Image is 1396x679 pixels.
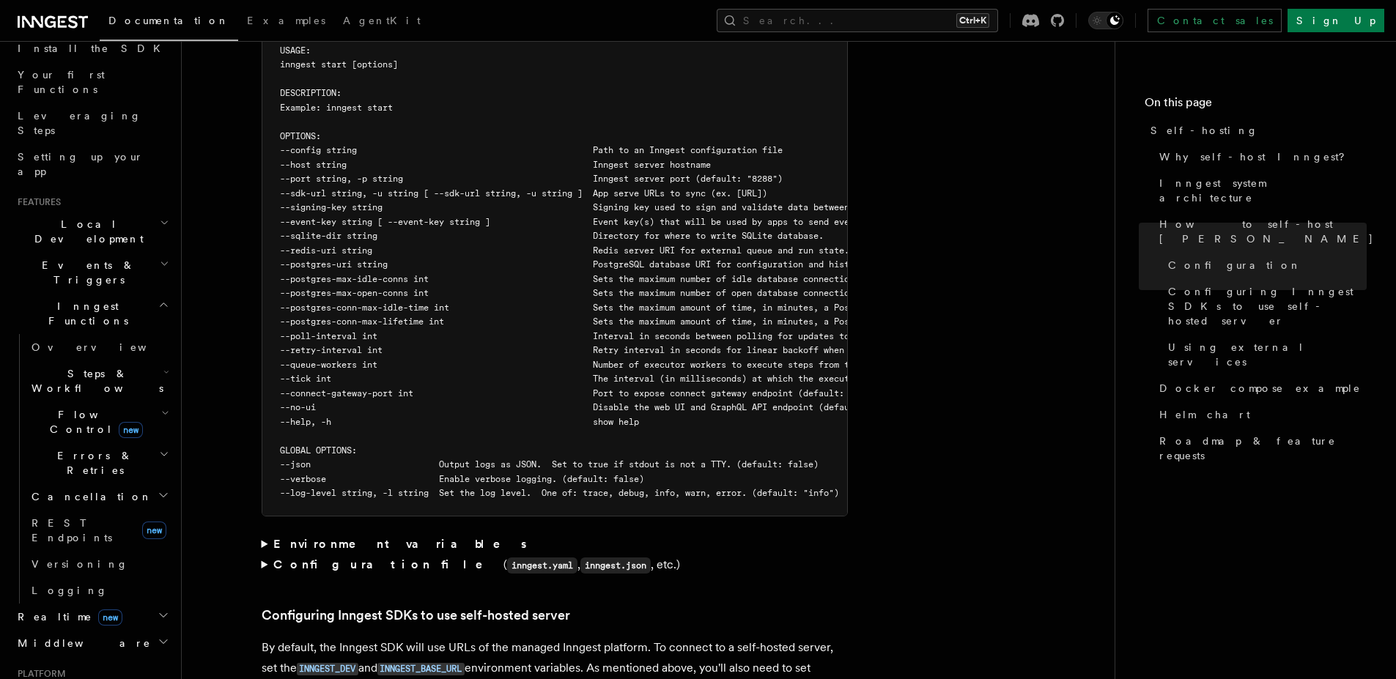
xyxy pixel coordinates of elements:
[26,483,172,510] button: Cancellation
[26,551,172,577] a: Versioning
[280,402,901,412] span: --no-ui Disable the web UI and GraphQL API endpoint (default: false)
[280,188,767,198] span: --sdk-url string, -u string [ --sdk-url string, -u string ] App serve URLs to sync (ex. [URL])
[32,341,182,353] span: Overview
[377,661,465,675] a: INNGEST_BASE_URL
[26,577,172,604] a: Logging
[12,334,172,604] div: Inngest Functions
[280,202,957,212] span: --signing-key string Signing key used to sign and validate data between the server and apps.
[280,217,942,227] span: --event-key string [ --event-key string ] Event key(s) that will be used by apps to send events t...
[142,522,166,539] span: new
[343,15,421,26] span: AgentKit
[280,374,1019,384] span: --tick int The interval (in milliseconds) at which the executor polls the queue (default: 150)
[1088,12,1123,29] button: Toggle dark mode
[26,489,152,504] span: Cancellation
[1153,375,1367,401] a: Docker compose example
[273,557,503,571] strong: Configuration file
[280,345,1116,355] span: --retry-interval int Retry interval in seconds for linear backoff when retrying functions - must ...
[12,196,61,208] span: Features
[26,401,172,442] button: Flow Controlnew
[12,217,160,246] span: Local Development
[238,4,334,40] a: Examples
[297,663,358,675] code: INNGEST_DEV
[377,663,465,675] code: INNGEST_BASE_URL
[18,42,169,54] span: Install the SDK
[280,174,783,184] span: --port string, -p string Inngest server port (default: "8288")
[280,331,942,341] span: --poll-interval int Interval in seconds between polling for updates to apps (default: 0)
[280,45,311,56] span: USAGE:
[119,422,143,438] span: new
[1145,117,1367,144] a: Self-hosting
[280,259,1080,270] span: --postgres-uri string PostgreSQL database URI for configuration and history persistence. Defaults...
[262,605,570,626] a: Configuring Inngest SDKs to use self-hosted server
[12,252,172,293] button: Events & Triggers
[26,442,172,483] button: Errors & Retries
[1159,407,1250,422] span: Helm chart
[26,407,161,437] span: Flow Control
[12,258,160,287] span: Events & Triggers
[280,459,819,470] span: --json Output logs as JSON. Set to true if stdout is not a TTY. (default: false)
[280,474,644,484] span: --verbose Enable verbose logging. (default: false)
[1153,211,1367,252] a: How to self-host [PERSON_NAME]
[1168,340,1367,369] span: Using external services
[108,15,229,26] span: Documentation
[280,160,711,170] span: --host string Inngest server hostname
[1159,434,1367,463] span: Roadmap & feature requests
[32,558,128,570] span: Versioning
[12,299,158,328] span: Inngest Functions
[1153,170,1367,211] a: Inngest system architecture
[1168,284,1367,328] span: Configuring Inngest SDKs to use self-hosted server
[26,510,172,551] a: REST Endpointsnew
[98,609,122,626] span: new
[12,35,172,62] a: Install the SDK
[32,585,108,596] span: Logging
[280,131,321,141] span: OPTIONS:
[12,62,172,103] a: Your first Functions
[507,557,577,574] code: inngest.yaml
[1148,9,1282,32] a: Contact sales
[280,59,398,70] span: inngest start [options]
[18,69,105,95] span: Your first Functions
[1159,217,1374,246] span: How to self-host [PERSON_NAME]
[26,334,172,360] a: Overview
[1162,252,1367,278] a: Configuration
[1153,401,1367,428] a: Helm chart
[12,144,172,185] a: Setting up your app
[262,534,848,554] summary: Environment variables
[1153,428,1367,469] a: Roadmap & feature requests
[1159,176,1367,205] span: Inngest system architecture
[280,288,1157,298] span: --postgres-max-open-conns int Sets the maximum number of open database connections allowed in the...
[1162,334,1367,375] a: Using external services
[280,316,1090,327] span: --postgres-conn-max-lifetime int Sets the maximum amount of time, in minutes, a PostgreSQL connec...
[280,88,341,98] span: DESCRIPTION:
[280,103,393,113] span: Example: inngest start
[280,303,1075,313] span: --postgres-conn-max-idle-time int Sets the maximum amount of time, in minutes, a PostgreSQL conne...
[18,151,144,177] span: Setting up your app
[297,661,358,675] a: INNGEST_DEV
[280,417,639,427] span: --help, -h show help
[247,15,325,26] span: Examples
[12,604,172,630] button: Realtimenew
[580,557,651,574] code: inngest.json
[956,13,989,28] kbd: Ctrl+K
[1159,381,1361,396] span: Docker compose example
[32,517,112,543] span: REST Endpoints
[334,4,429,40] a: AgentKit
[280,145,783,155] span: --config string Path to an Inngest configuration file
[12,211,172,252] button: Local Development
[1151,123,1258,138] span: Self-hosting
[12,103,172,144] a: Leveraging Steps
[717,9,998,32] button: Search...Ctrl+K
[18,110,141,136] span: Leveraging Steps
[12,609,122,624] span: Realtime
[1145,94,1367,117] h4: On this page
[273,537,529,551] strong: Environment variables
[26,366,163,396] span: Steps & Workflows
[12,293,172,334] button: Inngest Functions
[280,245,1275,256] span: --redis-uri string Redis server URI for external queue and run state. Defaults to self-contained,...
[1153,144,1367,170] a: Why self-host Inngest?
[1168,258,1301,272] span: Configuration
[26,360,172,401] button: Steps & Workflows
[1159,149,1355,164] span: Why self-host Inngest?
[280,388,875,398] span: --connect-gateway-port int Port to expose connect gateway endpoint (default: 8289)
[1162,278,1367,334] a: Configuring Inngest SDKs to use self-hosted server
